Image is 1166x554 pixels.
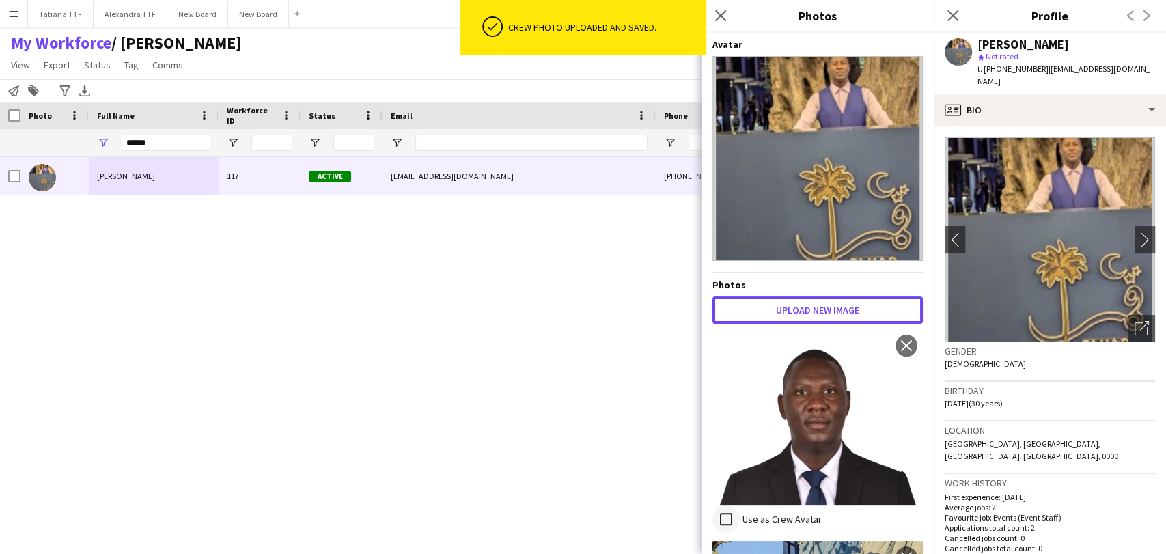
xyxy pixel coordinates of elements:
[219,157,301,195] div: 117
[94,1,167,27] button: Alexandra TTF
[740,513,822,525] label: Use as Crew Avatar
[945,477,1155,489] h3: Work history
[251,135,292,151] input: Workforce ID Filter Input
[309,171,351,182] span: Active
[11,59,30,71] span: View
[945,359,1026,369] span: [DEMOGRAPHIC_DATA]
[945,385,1155,397] h3: Birthday
[309,111,335,121] span: Status
[656,157,831,195] div: [PHONE_NUMBER]
[945,439,1118,461] span: [GEOGRAPHIC_DATA], [GEOGRAPHIC_DATA], [GEOGRAPHIC_DATA], [GEOGRAPHIC_DATA], 0000
[122,135,210,151] input: Full Name Filter Input
[934,7,1166,25] h3: Profile
[309,137,321,149] button: Open Filter Menu
[44,59,70,71] span: Export
[664,111,688,121] span: Phone
[5,83,22,99] app-action-btn: Notify workforce
[38,56,76,74] a: Export
[333,135,374,151] input: Status Filter Input
[228,1,289,27] button: New Board
[28,1,94,27] button: Tatiana TTF
[111,33,242,53] span: TATIANA
[97,137,109,149] button: Open Filter Menu
[383,157,656,195] div: [EMAIL_ADDRESS][DOMAIN_NAME]
[1128,315,1155,342] div: Open photos pop-in
[391,137,403,149] button: Open Filter Menu
[945,533,1155,543] p: Cancelled jobs count: 0
[29,111,52,121] span: Photo
[712,279,923,291] h4: Photos
[167,1,228,27] button: New Board
[702,7,934,25] h3: Photos
[57,83,73,99] app-action-btn: Advanced filters
[79,56,116,74] a: Status
[977,64,1150,86] span: | [EMAIL_ADDRESS][DOMAIN_NAME]
[689,135,822,151] input: Phone Filter Input
[508,21,701,33] div: Crew photo uploaded and saved.
[945,137,1155,342] img: Crew avatar or photo
[712,56,923,261] img: Crew avatar
[152,59,183,71] span: Comms
[934,94,1166,126] div: Bio
[945,398,1003,408] span: [DATE] (30 years)
[712,38,923,51] h4: Avatar
[147,56,189,74] a: Comms
[84,59,111,71] span: Status
[945,345,1155,357] h3: Gender
[945,543,1155,553] p: Cancelled jobs total count: 0
[712,296,923,324] button: Upload new image
[664,137,676,149] button: Open Filter Menu
[415,135,648,151] input: Email Filter Input
[11,33,111,53] a: My Workforce
[712,329,923,505] img: Crew photo 1108702
[977,38,1069,51] div: [PERSON_NAME]
[97,171,155,181] span: [PERSON_NAME]
[227,137,239,149] button: Open Filter Menu
[77,83,93,99] app-action-btn: Export XLSX
[945,424,1155,437] h3: Location
[391,111,413,121] span: Email
[945,523,1155,533] p: Applications total count: 2
[29,164,56,191] img: Bwanika Gadafi
[986,51,1018,61] span: Not rated
[97,111,135,121] span: Full Name
[119,56,144,74] a: Tag
[5,56,36,74] a: View
[945,492,1155,502] p: First experience: [DATE]
[977,64,1049,74] span: t. [PHONE_NUMBER]
[124,59,139,71] span: Tag
[945,502,1155,512] p: Average jobs: 2
[227,105,276,126] span: Workforce ID
[25,83,42,99] app-action-btn: Add to tag
[945,512,1155,523] p: Favourite job: Events (Event Staff)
